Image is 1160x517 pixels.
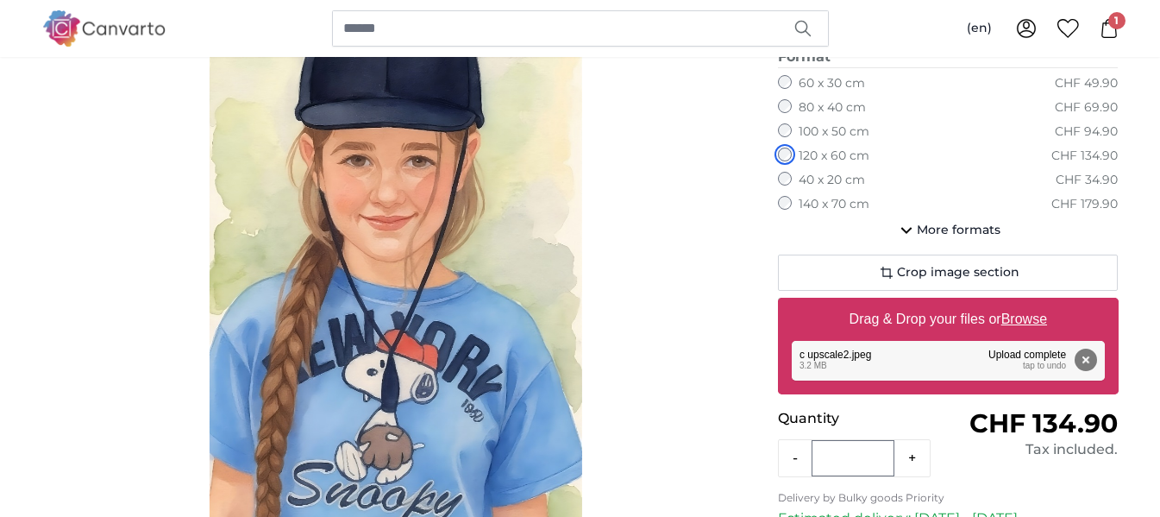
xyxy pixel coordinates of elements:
[842,302,1053,337] label: Drag & Drop your files or
[42,10,166,46] img: Canvarto
[948,439,1118,460] div: Tax included.
[1108,12,1126,29] span: 1
[778,255,1119,291] button: Crop image section
[1056,172,1118,189] div: CHF 34.90
[799,123,869,141] label: 100 x 50 cm
[778,408,948,429] p: Quantity
[799,75,865,92] label: 60 x 30 cm
[1055,75,1118,92] div: CHF 49.90
[799,196,869,213] label: 140 x 70 cm
[894,441,930,476] button: +
[778,491,1119,505] p: Delivery by Bulky goods Priority
[1055,99,1118,117] div: CHF 69.90
[778,213,1119,248] button: More formats
[897,264,1019,281] span: Crop image section
[917,222,1000,239] span: More formats
[1051,196,1118,213] div: CHF 179.90
[969,407,1118,439] span: CHF 134.90
[1055,123,1118,141] div: CHF 94.90
[778,47,1119,68] legend: Format
[953,13,1006,44] button: (en)
[779,441,812,476] button: -
[799,99,866,117] label: 80 x 40 cm
[1051,148,1118,165] div: CHF 134.90
[799,148,869,165] label: 120 x 60 cm
[1001,312,1047,326] u: Browse
[799,172,865,189] label: 40 x 20 cm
